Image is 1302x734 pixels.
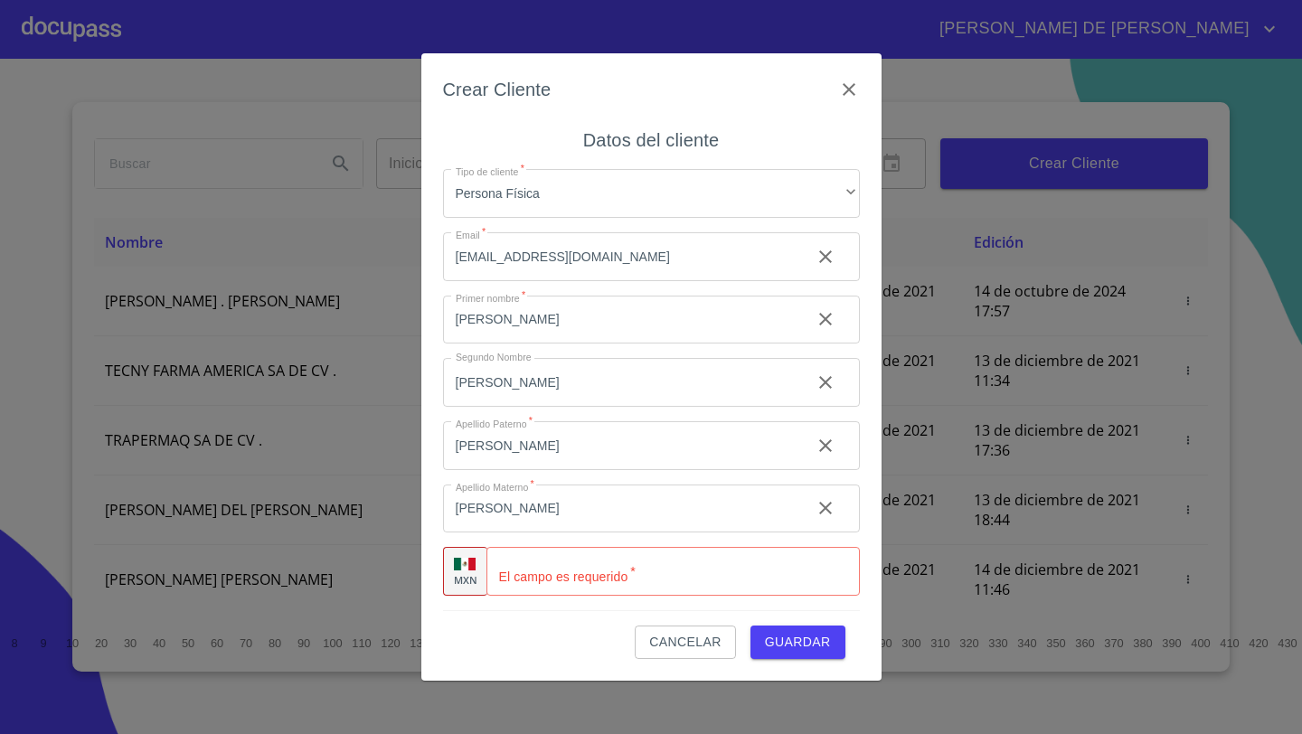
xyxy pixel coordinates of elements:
h6: Crear Cliente [443,75,552,104]
img: R93DlvwvvjP9fbrDwZeCRYBHk45OWMq+AAOlFVsxT89f82nwPLnD58IP7+ANJEaWYhP0Tx8kkA0WlQMPQsAAgwAOmBj20AXj6... [454,558,476,570]
button: clear input [804,424,847,467]
button: clear input [804,361,847,404]
div: Persona Física [443,169,860,218]
p: MXN [454,573,477,587]
span: Cancelar [649,631,721,654]
span: Guardar [765,631,831,654]
button: clear input [804,297,847,341]
button: Cancelar [635,626,735,659]
h6: Datos del cliente [583,126,719,155]
button: Guardar [750,626,845,659]
button: clear input [804,486,847,530]
button: clear input [804,235,847,278]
